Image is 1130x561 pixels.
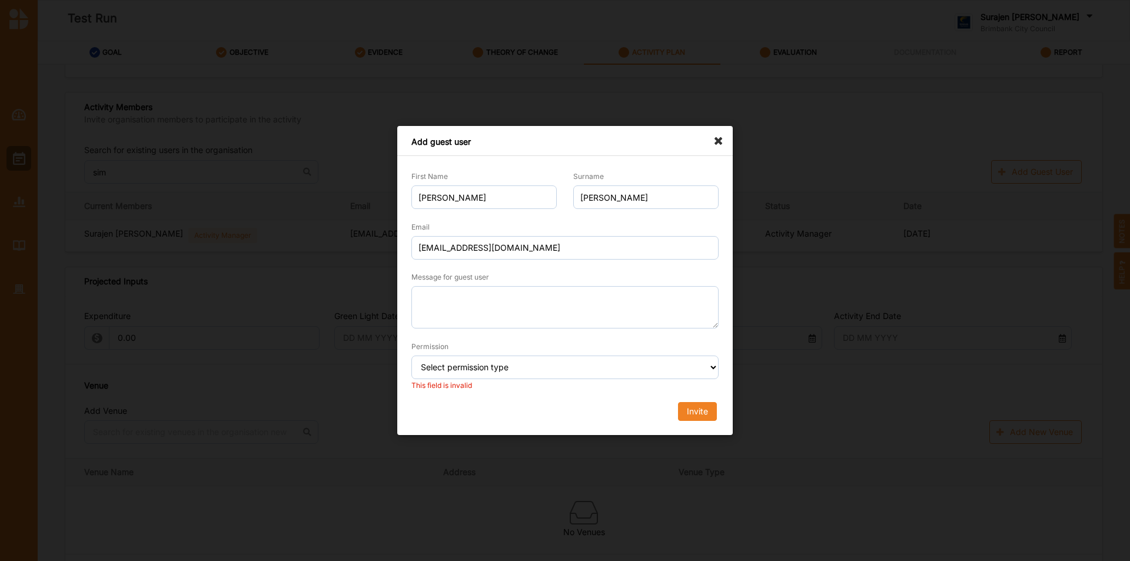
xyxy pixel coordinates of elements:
input: Enter Surname [573,185,719,209]
input: Enter Email [411,236,719,260]
div: Message for guest user [411,272,489,282]
label: Permission [411,341,448,351]
input: Enter first name [411,185,557,209]
button: Invite [678,402,717,421]
div: Add guest user [397,126,733,156]
div: Invite [687,406,708,417]
label: Surname [573,171,604,181]
div: This field is invalid [411,381,719,390]
label: First Name [411,171,448,181]
label: Email [411,222,430,232]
